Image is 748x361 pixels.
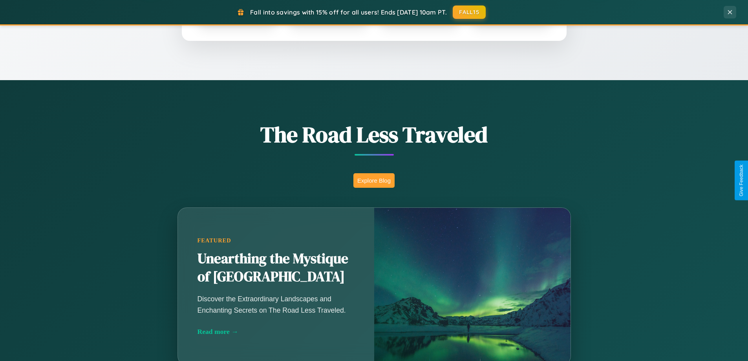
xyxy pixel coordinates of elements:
div: Give Feedback [739,165,744,196]
button: Explore Blog [353,173,395,188]
p: Discover the Extraordinary Landscapes and Enchanting Secrets on The Road Less Traveled. [198,293,355,315]
h1: The Road Less Traveled [139,119,610,150]
h2: Unearthing the Mystique of [GEOGRAPHIC_DATA] [198,250,355,286]
div: Read more → [198,328,355,336]
span: Fall into savings with 15% off for all users! Ends [DATE] 10am PT. [250,8,447,16]
button: FALL15 [453,5,486,19]
div: Featured [198,237,355,244]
